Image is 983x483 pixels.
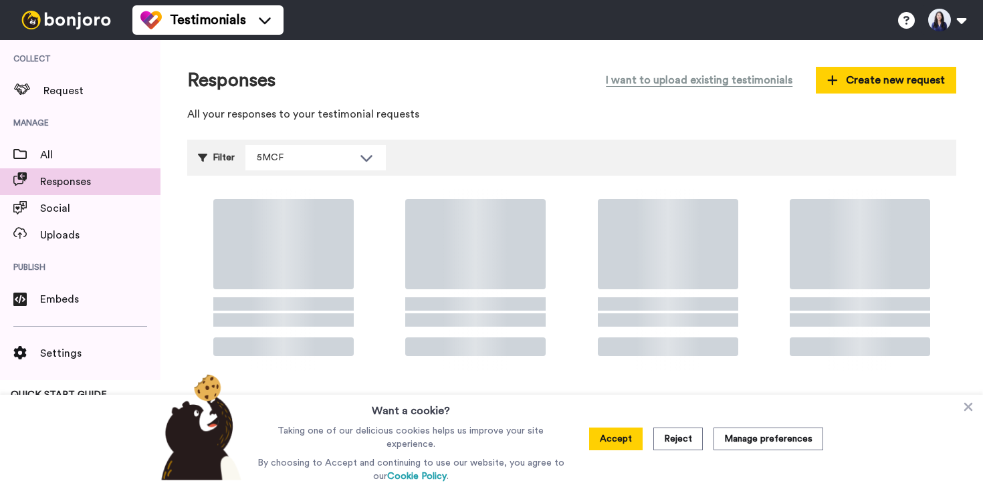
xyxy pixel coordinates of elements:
[40,227,160,243] span: Uploads
[40,147,160,163] span: All
[714,428,823,450] button: Manage preferences
[387,472,447,481] a: Cookie Policy
[40,291,160,307] span: Embeds
[589,428,643,450] button: Accept
[40,200,160,216] span: Social
[40,345,160,361] span: Settings
[170,11,246,29] span: Testimonials
[198,145,235,170] div: Filter
[140,9,162,31] img: tm-color.svg
[257,151,353,164] div: 5MCF
[43,83,160,99] span: Request
[653,428,703,450] button: Reject
[149,373,248,480] img: bear-with-cookie.png
[187,107,956,122] p: All your responses to your testimonial requests
[816,67,956,94] button: Create new request
[596,67,802,94] button: I want to upload existing testimonials
[372,395,450,419] h3: Want a cookie?
[827,72,945,88] span: Create new request
[254,456,568,483] p: By choosing to Accept and continuing to use our website, you agree to our .
[11,390,107,399] span: QUICK START GUIDE
[254,424,568,451] p: Taking one of our delicious cookies helps us improve your site experience.
[40,174,160,190] span: Responses
[187,70,276,91] h1: Responses
[16,11,116,29] img: bj-logo-header-white.svg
